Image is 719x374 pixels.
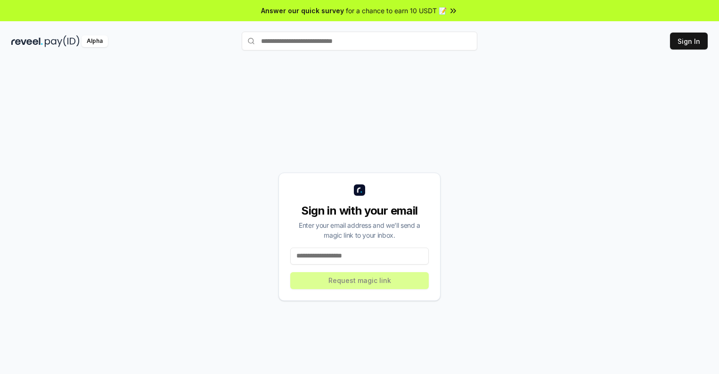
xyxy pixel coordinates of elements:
[45,35,80,47] img: pay_id
[11,35,43,47] img: reveel_dark
[290,220,429,240] div: Enter your email address and we’ll send a magic link to your inbox.
[261,6,344,16] span: Answer our quick survey
[670,33,708,50] button: Sign In
[346,6,447,16] span: for a chance to earn 10 USDT 📝
[290,203,429,218] div: Sign in with your email
[354,184,365,196] img: logo_small
[82,35,108,47] div: Alpha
